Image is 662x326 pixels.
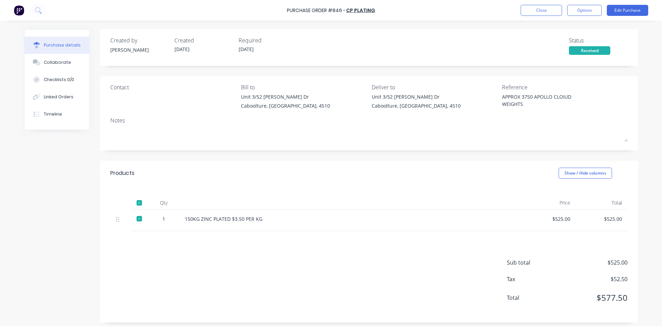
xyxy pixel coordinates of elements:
span: $52.50 [559,275,628,283]
div: Products [110,169,134,177]
div: Received [569,46,610,55]
button: Linked Orders [24,88,89,106]
div: Bill to [241,83,367,91]
div: Created [174,36,233,45]
div: Caboolture, [GEOGRAPHIC_DATA], 4510 [372,102,461,109]
button: Collaborate [24,54,89,71]
div: 150KG ZINC PLATED $3.50 PER KG [185,215,519,223]
div: Price [524,196,576,210]
div: Total [576,196,628,210]
div: 1 [154,215,174,223]
button: Purchase details [24,37,89,54]
button: Show / Hide columns [559,168,612,179]
div: $525.00 [530,215,570,223]
div: Unit 3/52 [PERSON_NAME] Dr [241,93,330,100]
div: Notes [110,116,628,125]
textarea: APPROX 3750 APOLLO CLOIUD WEIGHTS [502,93,588,109]
div: Timeline [44,111,62,117]
button: Edit Purchase [607,5,648,16]
div: Collaborate [44,59,71,66]
span: Sub total [507,258,559,267]
a: CP PLATING [346,7,375,14]
div: Required [239,36,297,45]
span: $577.50 [559,292,628,304]
div: Purchase details [44,42,81,48]
span: Total [507,294,559,302]
button: Timeline [24,106,89,123]
div: Deliver to [372,83,497,91]
div: Purchase Order #846 - [287,7,345,14]
button: Checklists 0/0 [24,71,89,88]
button: Options [567,5,602,16]
div: Reference [502,83,628,91]
div: Caboolture, [GEOGRAPHIC_DATA], 4510 [241,102,330,109]
div: Contact [110,83,236,91]
img: Factory [14,5,24,16]
div: Qty [148,196,179,210]
div: Status [569,36,628,45]
div: $525.00 [581,215,622,223]
div: Unit 3/52 [PERSON_NAME] Dr [372,93,461,100]
button: Close [521,5,562,16]
div: Created by [110,36,169,45]
div: Checklists 0/0 [44,77,74,83]
span: $525.00 [559,258,628,267]
div: [PERSON_NAME] [110,46,169,53]
span: Tax [507,275,559,283]
div: Linked Orders [44,94,73,100]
